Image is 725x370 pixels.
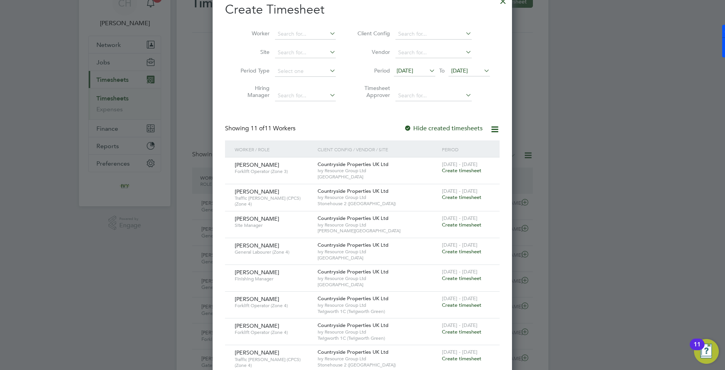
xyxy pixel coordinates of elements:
h2: Create Timesheet [225,2,500,18]
span: Create timesheet [442,275,481,282]
div: 11 [694,344,701,354]
label: Client Config [355,30,390,37]
span: Create timesheet [442,302,481,308]
span: Create timesheet [442,194,481,201]
span: Countryside Properties UK Ltd [318,322,388,329]
span: [DATE] - [DATE] [442,215,478,221]
input: Search for... [275,47,336,58]
span: Forklift Operator (Zone 4) [235,303,312,309]
span: Countryside Properties UK Ltd [318,188,388,194]
label: Timesheet Approver [355,85,390,99]
span: [PERSON_NAME] [235,349,279,356]
span: Ivy Resource Group Ltd [318,329,438,335]
span: 11 of [251,124,265,132]
span: Countryside Properties UK Ltd [318,215,388,221]
span: [PERSON_NAME] [235,242,279,249]
span: Create timesheet [442,329,481,335]
span: [DATE] - [DATE] [442,161,478,168]
div: Showing [225,124,297,133]
input: Search for... [395,47,472,58]
span: Ivy Resource Group Ltd [318,168,438,174]
span: Stonehouse 2 ([GEOGRAPHIC_DATA]) [318,362,438,368]
span: Ivy Resource Group Ltd [318,194,438,201]
span: [DATE] - [DATE] [442,188,478,194]
span: Countryside Properties UK Ltd [318,295,388,302]
span: Traffic [PERSON_NAME] (CPCS) (Zone 4) [235,195,312,207]
span: Countryside Properties UK Ltd [318,349,388,355]
input: Search for... [275,29,336,40]
span: Forklift Operator (Zone 3) [235,168,312,175]
span: Site Manager [235,222,312,228]
div: Period [440,140,492,158]
input: Search for... [395,90,472,101]
div: Worker / Role [233,140,316,158]
span: Create timesheet [442,355,481,362]
span: Create timesheet [442,167,481,174]
input: Select one [275,66,336,77]
span: [DATE] - [DATE] [442,322,478,329]
span: Create timesheet [442,221,481,228]
span: [DATE] [451,67,468,74]
button: Open Resource Center, 11 new notifications [694,339,719,364]
span: [DATE] - [DATE] [442,242,478,248]
span: To [437,66,447,76]
input: Search for... [395,29,472,40]
span: [PERSON_NAME] [235,296,279,303]
label: Period Type [235,67,270,74]
label: Period [355,67,390,74]
input: Search for... [275,90,336,101]
span: [PERSON_NAME][GEOGRAPHIC_DATA] [318,228,438,234]
span: Forklift Operator (Zone 4) [235,329,312,335]
span: [GEOGRAPHIC_DATA] [318,282,438,288]
span: Twigworth 1C (Twigworth Green) [318,308,438,315]
span: [PERSON_NAME] [235,269,279,276]
span: Stonehouse 2 ([GEOGRAPHIC_DATA]) [318,201,438,207]
span: [DATE] - [DATE] [442,268,478,275]
span: [PERSON_NAME] [235,188,279,195]
label: Worker [235,30,270,37]
span: [DATE] - [DATE] [442,349,478,355]
span: Ivy Resource Group Ltd [318,302,438,308]
span: General Labourer (Zone 4) [235,249,312,255]
span: Create timesheet [442,248,481,255]
label: Vendor [355,48,390,55]
span: Finishing Manager [235,276,312,282]
span: [PERSON_NAME] [235,161,279,168]
span: [DATE] - [DATE] [442,295,478,302]
span: Ivy Resource Group Ltd [318,356,438,362]
label: Hiring Manager [235,85,270,99]
span: [GEOGRAPHIC_DATA] [318,255,438,261]
span: Ivy Resource Group Ltd [318,275,438,282]
span: Ivy Resource Group Ltd [318,222,438,228]
span: Twigworth 1C (Twigworth Green) [318,335,438,341]
span: [GEOGRAPHIC_DATA] [318,174,438,180]
span: Countryside Properties UK Ltd [318,161,388,168]
span: [PERSON_NAME] [235,215,279,222]
span: Countryside Properties UK Ltd [318,268,388,275]
label: Hide created timesheets [404,124,483,132]
span: Ivy Resource Group Ltd [318,249,438,255]
span: [PERSON_NAME] [235,322,279,329]
div: Client Config / Vendor / Site [316,140,440,158]
span: [DATE] [397,67,413,74]
label: Site [235,48,270,55]
span: Traffic [PERSON_NAME] (CPCS) (Zone 4) [235,356,312,368]
span: Countryside Properties UK Ltd [318,242,388,248]
span: 11 Workers [251,124,295,132]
